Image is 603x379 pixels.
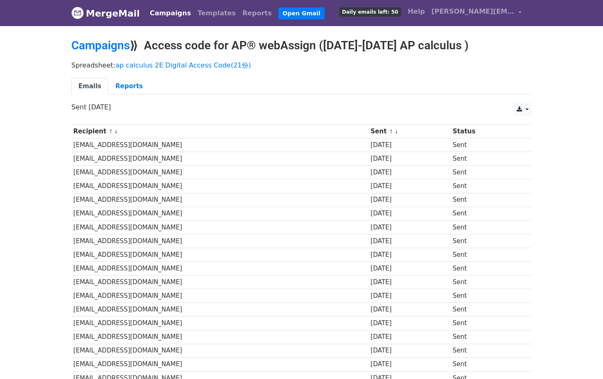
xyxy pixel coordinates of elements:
td: Sent [451,289,521,303]
a: ap calculus 2E Digital Access Code(21份) [115,61,251,69]
td: Sent [451,344,521,357]
td: [EMAIL_ADDRESS][DOMAIN_NAME] [71,152,369,166]
td: [EMAIL_ADDRESS][DOMAIN_NAME] [71,248,369,261]
td: [EMAIL_ADDRESS][DOMAIN_NAME] [71,357,369,371]
div: [DATE] [371,305,449,314]
a: Emails [71,78,108,95]
td: Sent [451,357,521,371]
h2: ⟫ Access code for AP® webAssign ([DATE]-[DATE] AP calculus ) [71,39,532,53]
a: ↓ [114,128,118,135]
a: ↑ [389,128,394,135]
th: Sent [369,125,451,138]
p: Sent [DATE] [71,103,532,111]
td: [EMAIL_ADDRESS][DOMAIN_NAME] [71,316,369,330]
a: Daily emails left: 50 [336,3,404,20]
td: [EMAIL_ADDRESS][DOMAIN_NAME] [71,275,369,289]
div: [DATE] [371,209,449,218]
td: [EMAIL_ADDRESS][DOMAIN_NAME] [71,330,369,344]
div: [DATE] [371,278,449,287]
div: [DATE] [371,291,449,301]
td: Sent [451,303,521,316]
td: [EMAIL_ADDRESS][DOMAIN_NAME] [71,220,369,234]
td: [EMAIL_ADDRESS][DOMAIN_NAME] [71,344,369,357]
div: [DATE] [371,195,449,205]
td: Sent [451,152,521,166]
p: Spreadsheet: [71,61,532,70]
div: [DATE] [371,140,449,150]
td: [EMAIL_ADDRESS][DOMAIN_NAME] [71,179,369,193]
div: [DATE] [371,319,449,328]
a: ↓ [394,128,399,135]
td: [EMAIL_ADDRESS][DOMAIN_NAME] [71,138,369,152]
th: Status [451,125,521,138]
div: [DATE] [371,223,449,232]
td: [EMAIL_ADDRESS][DOMAIN_NAME] [71,207,369,220]
td: Sent [451,262,521,275]
td: Sent [451,166,521,179]
td: [EMAIL_ADDRESS][DOMAIN_NAME] [71,303,369,316]
td: Sent [451,275,521,289]
a: MergeMail [71,5,140,22]
td: Sent [451,207,521,220]
div: [DATE] [371,360,449,369]
div: [DATE] [371,154,449,164]
td: [EMAIL_ADDRESS][DOMAIN_NAME] [71,193,369,207]
a: Help [404,3,428,20]
a: Templates [194,5,239,22]
div: [DATE] [371,250,449,260]
td: [EMAIL_ADDRESS][DOMAIN_NAME] [71,234,369,248]
td: Sent [451,179,521,193]
div: [DATE] [371,168,449,177]
td: Sent [451,316,521,330]
div: [DATE] [371,346,449,355]
td: Sent [451,220,521,234]
div: [DATE] [371,181,449,191]
a: ↑ [109,128,113,135]
td: [EMAIL_ADDRESS][DOMAIN_NAME] [71,289,369,303]
div: [DATE] [371,332,449,342]
td: [EMAIL_ADDRESS][DOMAIN_NAME] [71,166,369,179]
td: Sent [451,193,521,207]
td: Sent [451,248,521,261]
td: Sent [451,330,521,344]
td: [EMAIL_ADDRESS][DOMAIN_NAME] [71,262,369,275]
th: Recipient [71,125,369,138]
a: Open Gmail [278,7,324,19]
a: [PERSON_NAME][EMAIL_ADDRESS][DOMAIN_NAME] [428,3,525,23]
span: Daily emails left: 50 [339,7,401,17]
a: Campaigns [71,39,130,52]
td: Sent [451,138,521,152]
a: Campaigns [146,5,194,22]
img: MergeMail logo [71,7,84,19]
a: Reports [239,5,275,22]
a: Reports [108,78,150,95]
div: [DATE] [371,264,449,273]
span: [PERSON_NAME][EMAIL_ADDRESS][DOMAIN_NAME] [431,7,514,17]
div: [DATE] [371,237,449,246]
td: Sent [451,234,521,248]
